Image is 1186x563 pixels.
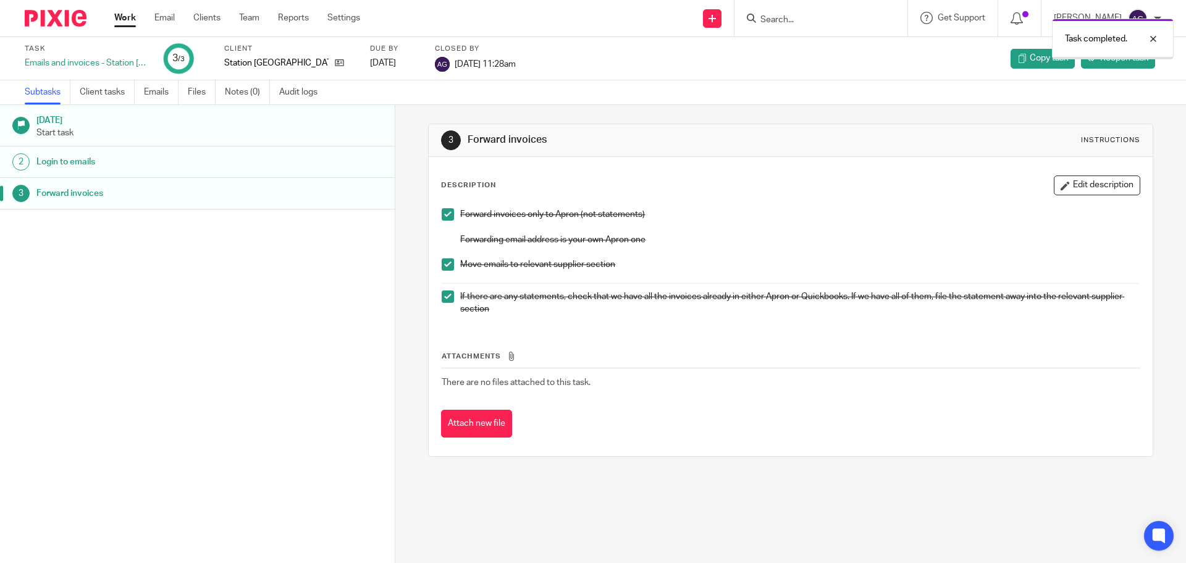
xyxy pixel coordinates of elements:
[1128,9,1148,28] img: svg%3E
[114,12,136,24] a: Work
[172,51,185,66] div: 3
[224,57,329,69] p: Station [GEOGRAPHIC_DATA]
[188,80,216,104] a: Files
[80,80,135,104] a: Client tasks
[36,153,267,171] h1: Login to emails
[1081,135,1140,145] div: Instructions
[441,410,512,438] button: Attach new file
[12,185,30,202] div: 3
[460,208,1139,221] p: Forward invoices only to Apron (not statements)
[468,133,817,146] h1: Forward invoices
[370,57,419,69] div: [DATE]
[1054,176,1140,195] button: Edit description
[442,378,591,387] span: There are no files attached to this task.
[178,56,185,62] small: /3
[25,80,70,104] a: Subtasks
[225,80,270,104] a: Notes (0)
[327,12,360,24] a: Settings
[193,12,221,24] a: Clients
[370,44,419,54] label: Due by
[36,127,382,139] p: Start task
[279,80,327,104] a: Audit logs
[36,111,382,127] h1: [DATE]
[435,57,450,72] img: svg%3E
[455,59,516,68] span: [DATE] 11:28am
[442,353,501,360] span: Attachments
[25,10,86,27] img: Pixie
[1065,33,1127,45] p: Task completed.
[12,153,30,171] div: 2
[154,12,175,24] a: Email
[460,234,1139,246] p: Forwarding email address is your own Apron one
[460,258,1139,271] p: Move emails to relevant supplier section
[441,130,461,150] div: 3
[441,180,496,190] p: Description
[460,290,1139,316] p: If there are any statements, check that we have all the invoices already in either Apron or Quick...
[144,80,179,104] a: Emails
[25,44,148,54] label: Task
[36,184,267,203] h1: Forward invoices
[25,57,148,69] div: Emails and invoices - Station [GEOGRAPHIC_DATA] - [DATE]
[278,12,309,24] a: Reports
[224,44,355,54] label: Client
[239,12,259,24] a: Team
[435,44,516,54] label: Closed by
